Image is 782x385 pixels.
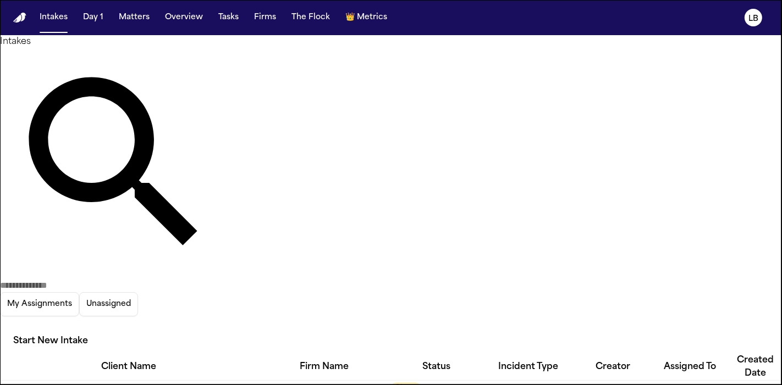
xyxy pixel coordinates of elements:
button: Unassigned [79,292,138,316]
button: Matters [114,8,154,27]
button: crownMetrics [341,8,392,27]
div: Assigned To [652,360,729,373]
button: Firms [250,8,280,27]
div: Incident Type [482,360,575,373]
a: Home [13,13,26,23]
button: Tasks [214,8,243,27]
button: Intakes [35,8,72,27]
img: Finch Logo [13,13,26,23]
button: The Flock [287,8,334,27]
div: Creator [575,360,652,373]
button: Day 1 [79,8,108,27]
div: Created Date [729,354,782,380]
button: Overview [161,8,207,27]
div: Status [391,360,482,373]
div: Firm Name [258,360,391,373]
